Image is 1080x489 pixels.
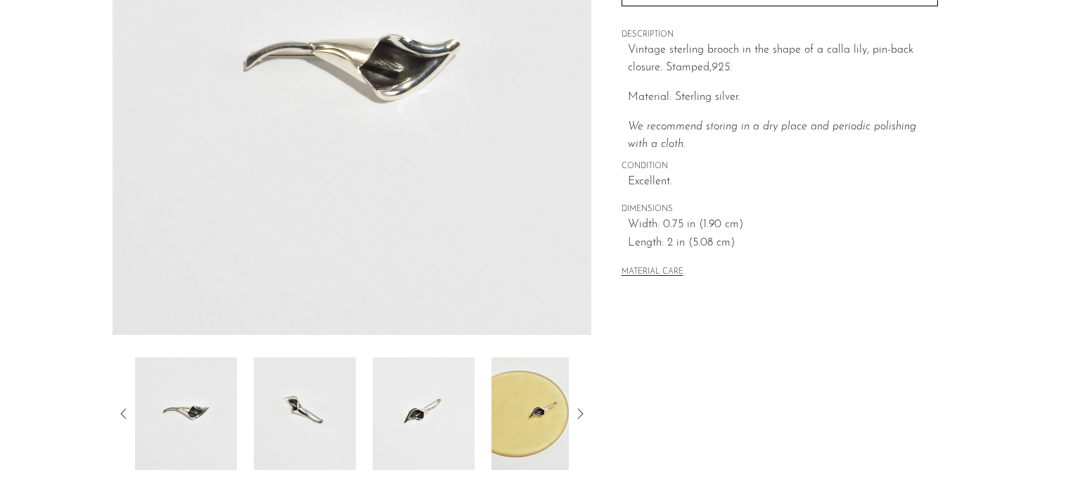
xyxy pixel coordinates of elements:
[622,203,938,216] span: DIMENSIONS
[622,160,938,173] span: CONDITION
[373,357,475,470] img: Calla Lily Brooch
[628,121,916,151] i: We recommend storing in a dry place and periodic polishing with a cloth.
[254,357,356,470] img: Calla Lily Brooch
[135,357,237,470] img: Calla Lily Brooch
[628,42,938,77] p: Vintage sterling brooch in the shape of a calla lily, pin-back closure. Stamped,
[622,267,683,278] button: MATERIAL CARE
[628,216,938,234] span: Width: 0.75 in (1.90 cm)
[712,62,732,73] em: 925.
[491,357,593,470] img: Calla Lily Brooch
[628,173,938,191] span: Excellent.
[628,89,938,107] p: Material: Sterling silver.
[628,234,938,253] span: Length: 2 in (5.08 cm)
[622,29,938,42] span: DESCRIPTION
